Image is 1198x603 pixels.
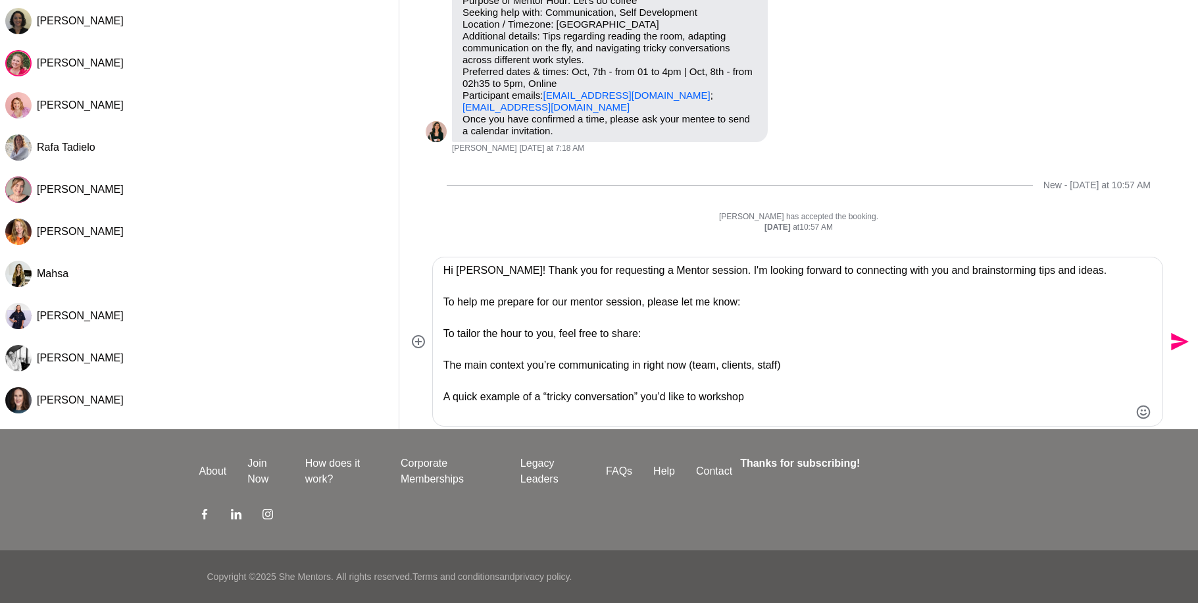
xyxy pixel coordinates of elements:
img: M [5,219,32,245]
span: [PERSON_NAME] [37,184,124,195]
a: LinkedIn [231,508,241,524]
img: R [5,176,32,203]
span: [PERSON_NAME] [37,226,124,237]
p: Once you have confirmed a time, please ask your mentee to send a calendar invitation. [462,113,757,137]
img: D [5,303,32,329]
img: R [5,50,32,76]
div: Rebecca Frazer [5,50,32,76]
a: Legacy Leaders [510,456,595,487]
button: Send [1163,327,1193,357]
a: Join Now [237,456,294,487]
div: Sarah Cassells [5,345,32,371]
div: Laila Punj [5,8,32,34]
a: [EMAIL_ADDRESS][DOMAIN_NAME] [543,90,711,101]
div: Ruth Slade [5,176,32,203]
a: About [189,463,237,479]
a: privacy policy [515,571,570,582]
a: Help [643,463,686,479]
img: R [5,134,32,161]
span: [PERSON_NAME] [37,15,124,26]
a: [EMAIL_ADDRESS][DOMAIN_NAME] [462,101,630,113]
span: Rafa Tadielo [37,142,95,153]
img: L [5,8,32,34]
a: Terms and conditions [412,571,499,582]
span: [PERSON_NAME] [37,394,124,406]
div: Mahsa [5,261,32,287]
div: Vari McGaan [5,92,32,118]
div: New - [DATE] at 10:57 AM [1043,180,1151,191]
a: Facebook [199,508,210,524]
p: All rights reserved. and . [336,570,572,584]
a: Contact [686,463,743,479]
textarea: Type your message [443,263,1130,421]
a: Corporate Memberships [390,456,510,487]
span: Mahsa [37,268,68,279]
span: [PERSON_NAME] [37,352,124,363]
img: M [5,261,32,287]
span: [PERSON_NAME] [37,310,124,321]
div: Darby Lyndon [5,303,32,329]
a: FAQs [595,463,643,479]
time: 2025-09-23T21:18:04.256Z [520,144,584,154]
a: Instagram [262,508,273,524]
h4: Thanks for subscribing! [740,456,991,471]
span: [PERSON_NAME] [37,57,124,68]
img: V [5,92,32,118]
img: S [5,345,32,371]
strong: [DATE] [764,223,793,232]
div: Miranda Bozic [5,219,32,245]
div: Mariana Queiroz [426,121,447,142]
div: Julia Ridout [5,387,32,413]
span: [PERSON_NAME] [452,144,517,154]
div: at 10:57 AM [426,223,1172,233]
img: M [426,121,447,142]
div: Rafa Tadielo [5,134,32,161]
img: J [5,387,32,413]
p: Copyright © 2025 She Mentors . [207,570,334,584]
button: Emoji picker [1136,404,1151,420]
p: [PERSON_NAME] has accepted the booking. [426,212,1172,223]
span: [PERSON_NAME] [37,99,124,111]
a: How does it work? [295,456,390,487]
